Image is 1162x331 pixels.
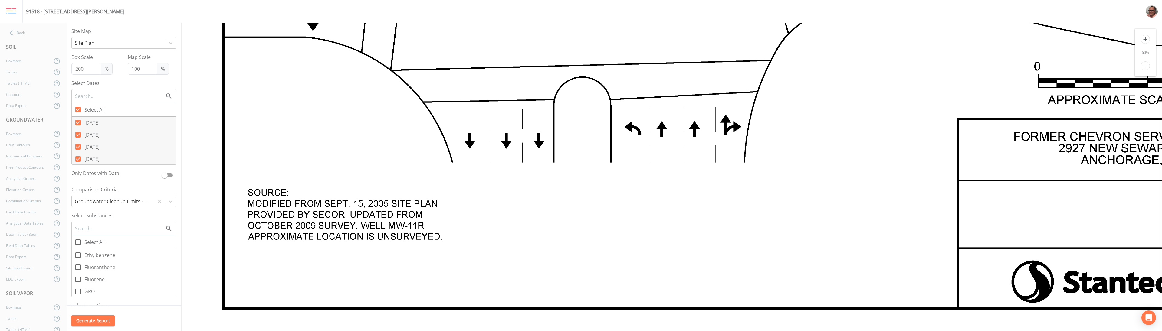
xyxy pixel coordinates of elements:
img: e2d790fa78825a4bb76dcb6ab311d44c [1146,5,1158,18]
span: Select All [84,239,105,246]
span: GRO [84,288,95,295]
label: Only Dates with Data [71,170,159,179]
span: Fluorene [84,276,105,283]
input: Search... [74,225,165,232]
label: Site Map [71,28,176,35]
span: [DATE] [84,131,100,138]
div: Open Intercom Messenger [1141,310,1156,325]
span: [DATE] [84,155,100,163]
button: Generate Report [71,315,115,326]
div: 91518 - [STREET_ADDRESS][PERSON_NAME] [26,8,124,15]
label: Comparison Criteria [71,186,176,193]
i: remove [1141,61,1150,70]
span: [DATE] [84,119,100,126]
img: logo [6,8,16,15]
input: Search... [74,92,165,100]
span: Ethylbenzene [84,251,115,259]
label: Map Scale [128,54,169,61]
i: add [1141,35,1150,44]
span: [DATE] [84,143,100,151]
label: Select Dates [71,80,176,87]
label: Select Locations [71,302,176,309]
span: Select All [84,106,105,113]
label: Box Scale [71,54,113,61]
span: % [157,63,169,75]
div: 60 % [1135,50,1156,55]
span: % [101,63,113,75]
label: Select Substances [71,212,176,219]
span: Fluoranthene [84,264,115,271]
